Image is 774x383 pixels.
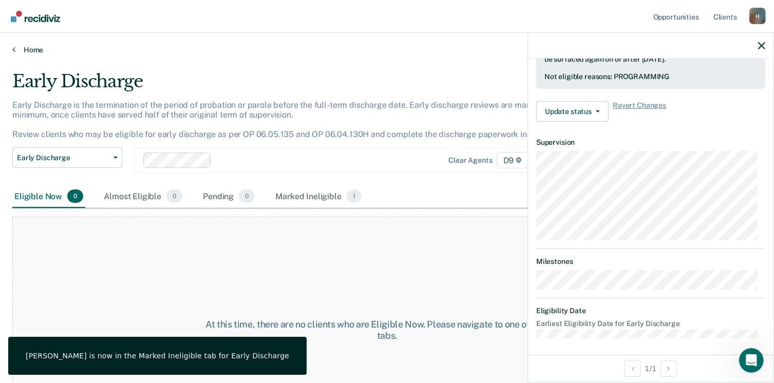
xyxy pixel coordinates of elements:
[12,71,593,100] div: Early Discharge
[625,360,641,377] button: Previous Opportunity
[67,189,83,203] span: 0
[166,189,182,203] span: 0
[660,360,677,377] button: Next Opportunity
[200,319,574,341] div: At this time, there are no clients who are Eligible Now. Please navigate to one of the other tabs.
[12,45,762,54] a: Home
[26,351,289,360] div: [PERSON_NAME] is now in the Marked Ineligible tab for Early Discharge
[536,319,765,328] dt: Earliest Eligibility Date for Early Discharge
[273,185,364,208] div: Marked Ineligible
[749,8,766,24] button: Profile dropdown button
[12,185,85,208] div: Eligible Now
[536,257,765,266] dt: Milestones
[448,156,492,165] div: Clear agents
[11,11,60,22] img: Recidiviz
[536,307,765,315] dt: Eligibility Date
[544,72,757,81] div: Not eligible reasons: PROGRAMMING
[201,185,257,208] div: Pending
[12,100,564,140] p: Early Discharge is the termination of the period of probation or parole before the full-term disc...
[528,355,773,382] div: 1 / 1
[536,101,609,122] button: Update status
[739,348,764,373] iframe: Intercom live chat
[102,185,184,208] div: Almost Eligible
[749,8,766,24] div: H
[347,189,362,203] span: 1
[17,154,109,162] span: Early Discharge
[497,152,529,168] span: D9
[613,101,666,122] span: Revert Changes
[536,138,765,147] dt: Supervision
[239,189,255,203] span: 0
